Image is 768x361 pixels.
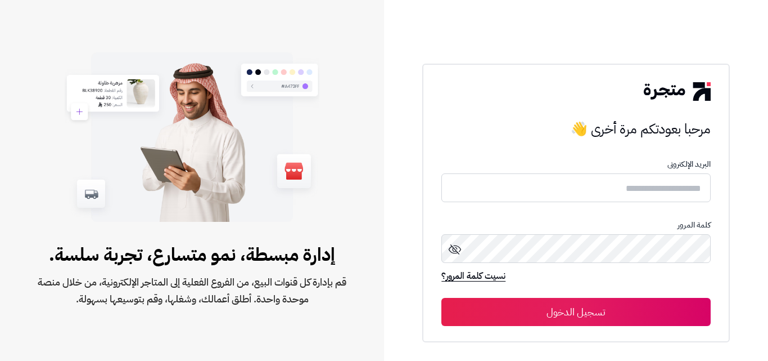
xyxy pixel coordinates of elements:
[36,274,348,307] span: قم بإدارة كل قنوات البيع، من الفروع الفعلية إلى المتاجر الإلكترونية، من خلال منصة موحدة واحدة. أط...
[441,160,710,169] p: البريد الإلكترونى
[441,118,710,140] h3: مرحبا بعودتكم مرة أخرى 👋
[644,82,710,100] img: logo-2.png
[441,221,710,230] p: كلمة المرور
[441,269,505,285] a: نسيت كلمة المرور؟
[36,241,348,268] span: إدارة مبسطة، نمو متسارع، تجربة سلسة.
[441,298,710,326] button: تسجيل الدخول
